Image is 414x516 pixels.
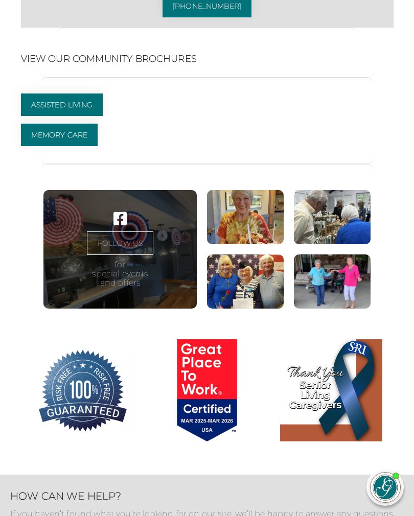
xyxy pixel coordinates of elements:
a: Thank You Senior Living Caregivers [269,339,394,444]
a: Memory Care [21,124,98,146]
img: 100% Risk Free Guarantee [32,339,134,441]
h2: How Can We Help? [10,490,404,502]
a: 100% Risk Free Guarantee [21,339,145,444]
a: Visit our ' . $platform_name . ' page [113,211,127,226]
a: FOLLOW US [87,231,153,255]
p: for special events and offers [92,260,148,287]
img: Great Place to Work [156,339,258,441]
a: Assisted Living [21,93,103,116]
a: Great Place to Work [145,339,269,444]
img: Thank You Senior Living Caregivers [280,339,382,441]
h3: View Our Community Brochures [21,54,394,65]
img: avatar [371,473,400,502]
